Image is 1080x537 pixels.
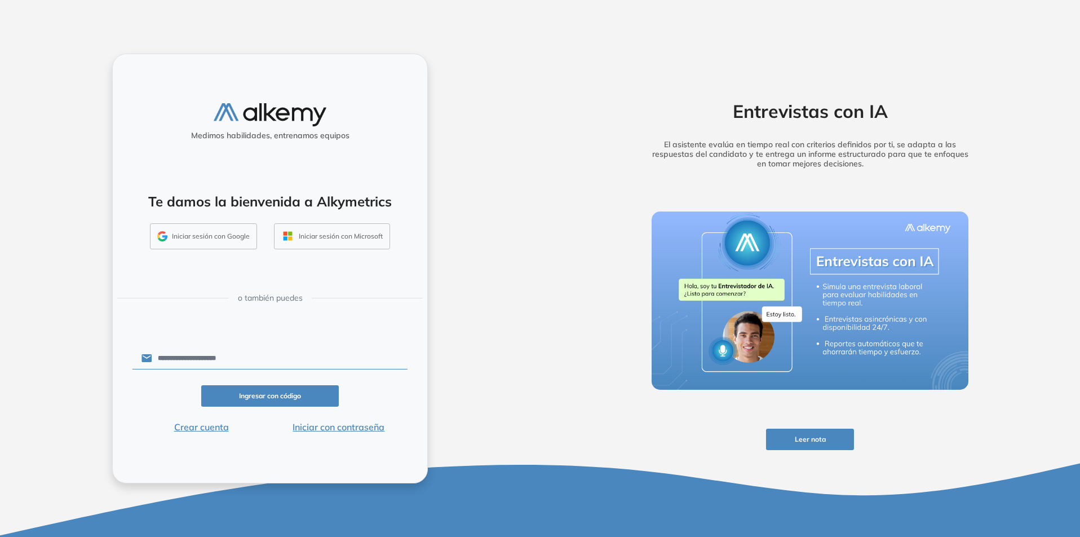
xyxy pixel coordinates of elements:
[127,193,413,210] h4: Te damos la bienvenida a Alkymetrics
[150,223,257,249] button: Iniciar sesión con Google
[238,292,303,304] span: o también puedes
[877,406,1080,537] iframe: Chat Widget
[214,103,326,126] img: logo-alkemy
[132,420,270,434] button: Crear cuenta
[117,131,423,140] h5: Medimos habilidades, entrenamos equipos
[634,140,986,168] h5: El asistente evalúa en tiempo real con criterios definidos por ti, se adapta a las respuestas del...
[270,420,408,434] button: Iniciar con contraseña
[281,230,294,243] img: OUTLOOK_ICON
[274,223,390,249] button: Iniciar sesión con Microsoft
[766,429,854,451] button: Leer nota
[201,385,339,407] button: Ingresar con código
[652,212,968,390] img: img-more-info
[877,406,1080,537] div: Widget de chat
[157,231,167,241] img: GMAIL_ICON
[634,100,986,122] h2: Entrevistas con IA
